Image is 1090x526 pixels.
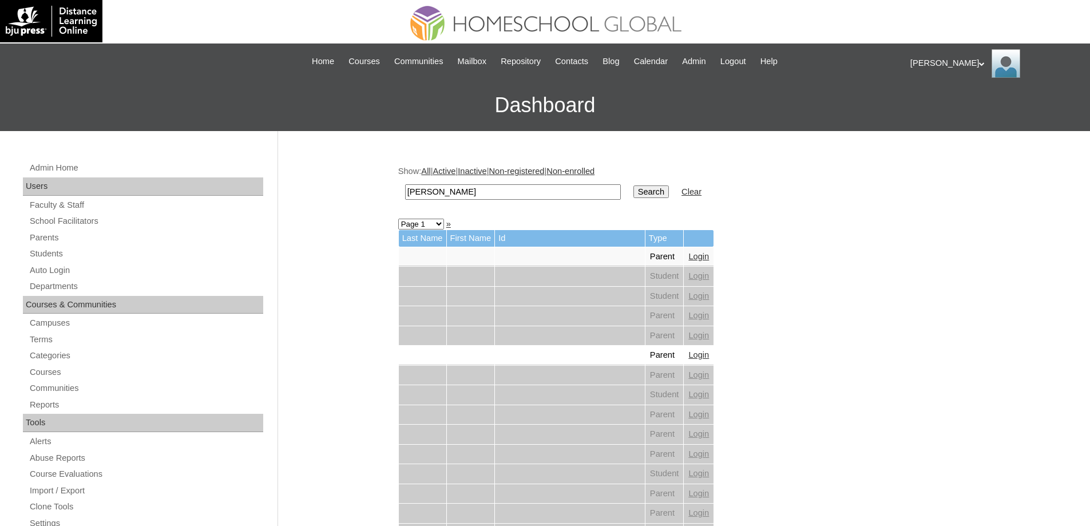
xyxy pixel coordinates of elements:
span: Admin [682,55,706,68]
span: Calendar [634,55,668,68]
a: Blog [597,55,625,68]
span: Help [760,55,778,68]
h3: Dashboard [6,80,1084,131]
a: Login [688,489,709,498]
td: Student [645,464,684,484]
a: Login [688,331,709,340]
a: Active [433,167,455,176]
a: Login [688,271,709,280]
a: Faculty & Staff [29,198,263,212]
td: Type [645,230,684,247]
a: Abuse Reports [29,451,263,465]
a: Admin [676,55,712,68]
td: Student [645,287,684,306]
a: Non-registered [489,167,545,176]
td: Student [645,267,684,286]
img: logo-white.png [6,6,97,37]
span: Courses [348,55,380,68]
a: Courses [29,365,263,379]
img: Ariane Ebuen [992,49,1020,78]
a: Login [688,291,709,300]
a: Non-enrolled [546,167,594,176]
a: Admin Home [29,161,263,175]
td: Parent [645,504,684,523]
a: Login [688,449,709,458]
a: Help [755,55,783,68]
td: Parent [645,484,684,504]
a: Clear [681,187,701,196]
a: Contacts [549,55,594,68]
a: Categories [29,349,263,363]
td: Parent [645,366,684,385]
a: Login [688,469,709,478]
td: Last Name [399,230,446,247]
a: Home [306,55,340,68]
span: Contacts [555,55,588,68]
a: Import / Export [29,484,263,498]
span: Mailbox [458,55,487,68]
td: Parent [645,425,684,444]
a: Mailbox [452,55,493,68]
td: Parent [645,306,684,326]
div: [PERSON_NAME] [910,49,1079,78]
a: Terms [29,333,263,347]
a: Repository [495,55,546,68]
a: Auto Login [29,263,263,278]
td: Parent [645,346,684,365]
a: Reports [29,398,263,412]
a: School Facilitators [29,214,263,228]
a: Login [688,429,709,438]
div: Tools [23,414,263,432]
a: Calendar [628,55,673,68]
a: Logout [715,55,752,68]
a: Login [688,311,709,320]
a: Departments [29,279,263,294]
span: Blog [603,55,619,68]
a: Campuses [29,316,263,330]
input: Search [633,185,669,198]
span: Home [312,55,334,68]
a: Login [688,350,709,359]
td: Parent [645,247,684,267]
td: Parent [645,405,684,425]
a: Course Evaluations [29,467,263,481]
a: Inactive [458,167,487,176]
div: Users [23,177,263,196]
a: » [446,219,451,228]
td: Student [645,385,684,405]
a: Communities [389,55,449,68]
td: Id [495,230,645,247]
a: Login [688,370,709,379]
a: Courses [343,55,386,68]
td: First Name [447,230,495,247]
a: Students [29,247,263,261]
a: Login [688,390,709,399]
a: Communities [29,381,263,396]
a: Clone Tools [29,500,263,514]
span: Repository [501,55,541,68]
td: Parent [645,326,684,346]
span: Logout [720,55,746,68]
div: Show: | | | | [398,165,965,206]
a: Login [688,252,709,261]
div: Courses & Communities [23,296,263,314]
td: Parent [645,445,684,464]
a: Parents [29,231,263,245]
a: All [421,167,430,176]
a: Login [688,410,709,419]
a: Login [688,508,709,517]
a: Alerts [29,434,263,449]
span: Communities [394,55,443,68]
input: Search [405,184,621,200]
